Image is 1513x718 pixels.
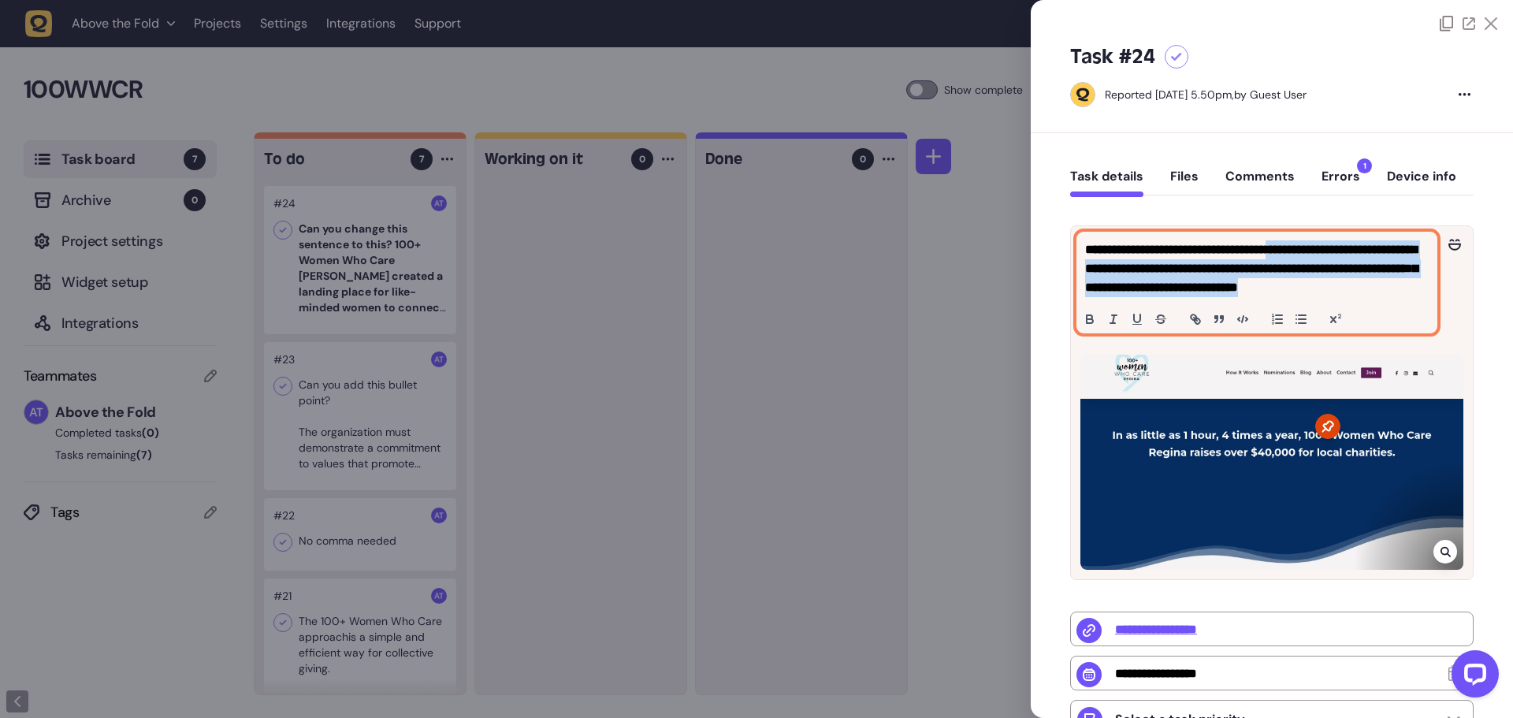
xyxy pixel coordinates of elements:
img: Guest User [1071,83,1095,106]
iframe: LiveChat chat widget [1439,644,1505,710]
button: Task details [1070,169,1143,197]
button: Errors [1322,169,1360,197]
button: Comments [1225,169,1295,197]
button: Files [1170,169,1199,197]
button: Device info [1387,169,1456,197]
div: by Guest User [1105,87,1307,102]
div: Reported [DATE] 5.50pm, [1105,87,1234,102]
h5: Task #24 [1070,44,1155,69]
span: 1 [1357,158,1372,173]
